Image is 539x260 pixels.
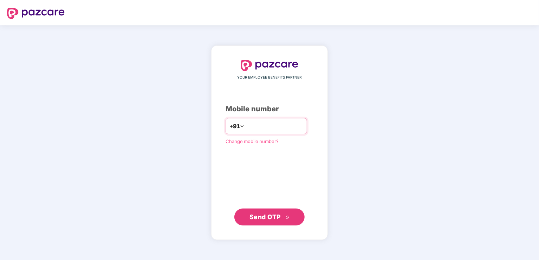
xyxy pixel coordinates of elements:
[226,138,279,144] a: Change mobile number?
[7,8,65,19] img: logo
[240,124,244,128] span: down
[249,213,281,221] span: Send OTP
[285,215,290,220] span: double-right
[226,104,313,114] div: Mobile number
[241,60,298,71] img: logo
[234,209,305,225] button: Send OTPdouble-right
[238,75,302,80] span: YOUR EMPLOYEE BENEFITS PARTNER
[229,122,240,131] span: +91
